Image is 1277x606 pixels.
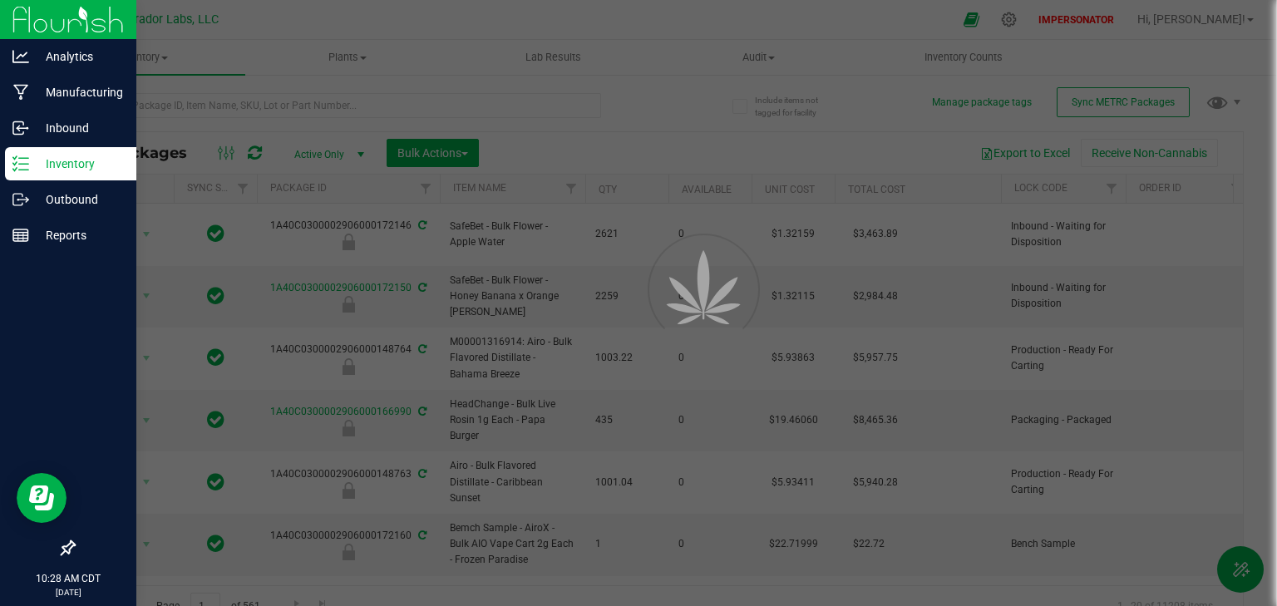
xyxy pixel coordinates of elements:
p: Outbound [29,190,129,209]
p: Manufacturing [29,82,129,102]
iframe: Resource center [17,473,67,523]
p: Reports [29,225,129,245]
p: [DATE] [7,586,129,599]
inline-svg: Reports [12,227,29,244]
inline-svg: Inbound [12,120,29,136]
p: Inbound [29,118,129,138]
inline-svg: Manufacturing [12,84,29,101]
p: 10:28 AM CDT [7,571,129,586]
p: Inventory [29,154,129,174]
inline-svg: Inventory [12,155,29,172]
inline-svg: Outbound [12,191,29,208]
p: Analytics [29,47,129,67]
inline-svg: Analytics [12,48,29,65]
